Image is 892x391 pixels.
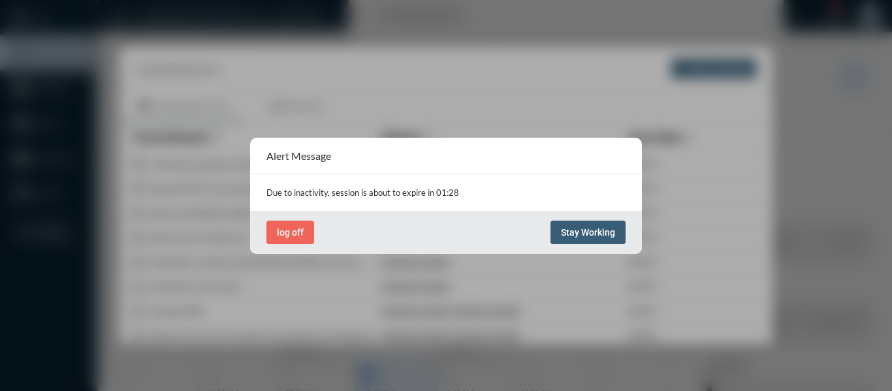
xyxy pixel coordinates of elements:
span: log off [277,227,304,238]
button: log off [266,221,314,244]
button: Stay Working [550,221,626,244]
span: Stay Working [561,227,615,238]
p: Due to inactivity, session is about to expire in 01:28 [266,187,626,198]
h2: Alert Message [266,149,331,162]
